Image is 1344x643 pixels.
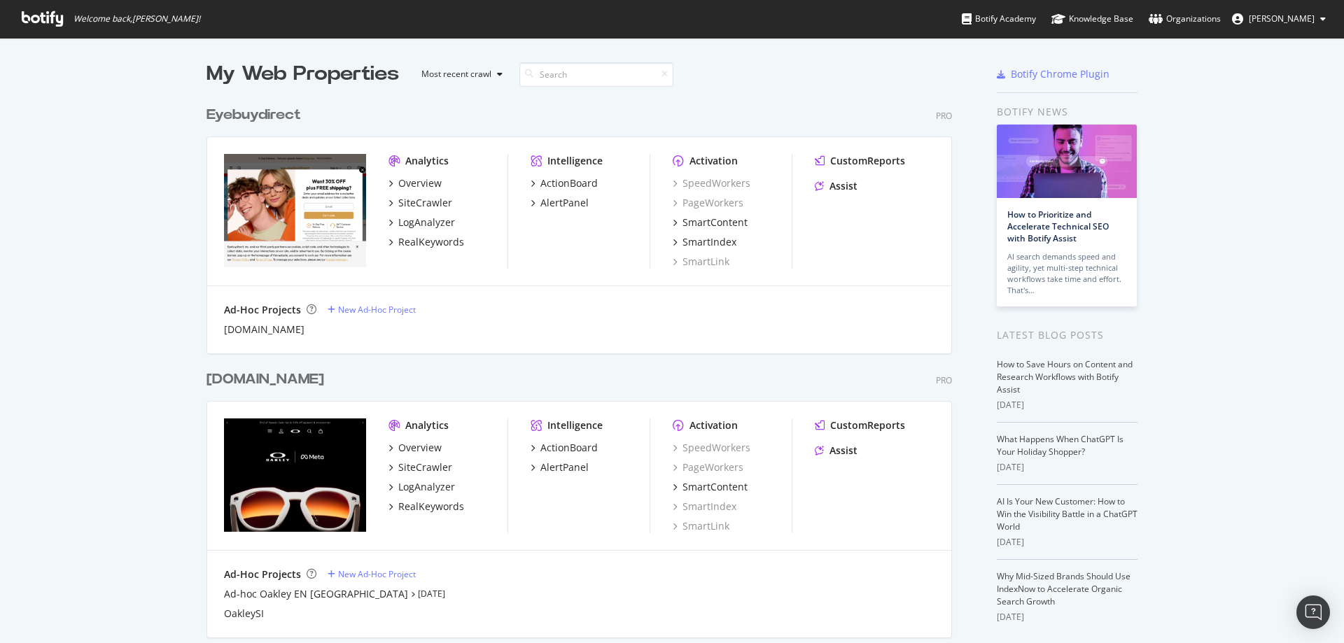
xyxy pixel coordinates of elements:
[405,154,449,168] div: Analytics
[388,176,442,190] a: Overview
[962,12,1036,26] div: Botify Academy
[388,480,455,494] a: LogAnalyzer
[206,60,399,88] div: My Web Properties
[224,323,304,337] a: [DOMAIN_NAME]
[673,500,736,514] a: SmartIndex
[997,399,1137,411] div: [DATE]
[673,235,736,249] a: SmartIndex
[328,568,416,580] a: New Ad-Hoc Project
[997,611,1137,623] div: [DATE]
[206,105,301,125] div: Eyebuydirect
[830,418,905,432] div: CustomReports
[531,441,598,455] a: ActionBoard
[206,369,324,390] div: [DOMAIN_NAME]
[73,13,200,24] span: Welcome back, [PERSON_NAME] !
[689,154,738,168] div: Activation
[388,215,455,229] a: LogAnalyzer
[673,519,729,533] a: SmartLink
[673,255,729,269] a: SmartLink
[673,215,748,229] a: SmartContent
[224,303,301,317] div: Ad-Hoc Projects
[531,196,589,210] a: AlertPanel
[388,500,464,514] a: RealKeywords
[531,176,598,190] a: ActionBoard
[997,125,1137,198] img: How to Prioritize and Accelerate Technical SEO with Botify Assist
[224,587,408,601] a: Ad-hoc Oakley EN [GEOGRAPHIC_DATA]
[531,460,589,474] a: AlertPanel
[673,176,750,190] a: SpeedWorkers
[224,154,366,267] img: eyebuydirect.com
[1007,209,1109,244] a: How to Prioritize and Accelerate Technical SEO with Botify Assist
[815,179,857,193] a: Assist
[338,304,416,316] div: New Ad-Hoc Project
[388,441,442,455] a: Overview
[673,196,743,210] a: PageWorkers
[997,327,1137,343] div: Latest Blog Posts
[206,105,307,125] a: Eyebuydirect
[519,62,673,87] input: Search
[673,480,748,494] a: SmartContent
[398,215,455,229] div: LogAnalyzer
[540,196,589,210] div: AlertPanel
[1011,67,1109,81] div: Botify Chrome Plugin
[682,215,748,229] div: SmartContent
[398,500,464,514] div: RealKeywords
[547,418,603,432] div: Intelligence
[224,567,301,581] div: Ad-Hoc Projects
[398,196,452,210] div: SiteCrawler
[398,235,464,249] div: RealKeywords
[997,67,1109,81] a: Botify Chrome Plugin
[997,433,1123,458] a: What Happens When ChatGPT Is Your Holiday Shopper?
[540,441,598,455] div: ActionBoard
[997,536,1137,549] div: [DATE]
[815,444,857,458] a: Assist
[997,358,1133,395] a: How to Save Hours on Content and Research Workflows with Botify Assist
[398,176,442,190] div: Overview
[689,418,738,432] div: Activation
[206,369,330,390] a: [DOMAIN_NAME]
[997,461,1137,474] div: [DATE]
[682,235,736,249] div: SmartIndex
[418,588,445,600] a: [DATE]
[398,460,452,474] div: SiteCrawler
[673,460,743,474] a: PageWorkers
[1007,251,1126,296] div: AI search demands speed and agility, yet multi-step technical workflows take time and effort. Tha...
[815,418,905,432] a: CustomReports
[997,570,1130,607] a: Why Mid-Sized Brands Should Use IndexNow to Accelerate Organic Search Growth
[1296,595,1330,629] div: Open Intercom Messenger
[224,607,264,621] a: OakleySI
[1249,13,1315,24] span: Jacob Trengove
[388,460,452,474] a: SiteCrawler
[540,176,598,190] div: ActionBoard
[338,568,416,580] div: New Ad-Hoc Project
[830,154,905,168] div: CustomReports
[421,70,491,78] div: Most recent crawl
[410,63,508,85] button: Most recent crawl
[936,374,952,386] div: Pro
[829,179,857,193] div: Assist
[829,444,857,458] div: Assist
[673,441,750,455] a: SpeedWorkers
[547,154,603,168] div: Intelligence
[328,304,416,316] a: New Ad-Hoc Project
[936,110,952,122] div: Pro
[1051,12,1133,26] div: Knowledge Base
[1221,8,1337,30] button: [PERSON_NAME]
[388,196,452,210] a: SiteCrawler
[398,480,455,494] div: LogAnalyzer
[815,154,905,168] a: CustomReports
[1149,12,1221,26] div: Organizations
[997,104,1137,120] div: Botify news
[224,418,366,532] img: www.oakley.com
[682,480,748,494] div: SmartContent
[398,441,442,455] div: Overview
[997,495,1137,532] a: AI Is Your New Customer: How to Win the Visibility Battle in a ChatGPT World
